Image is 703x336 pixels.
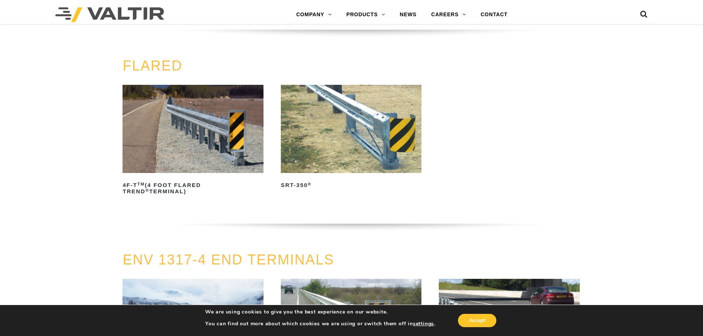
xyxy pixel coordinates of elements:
[137,182,145,186] sup: TM
[473,7,515,22] a: CONTACT
[424,7,473,22] a: CAREERS
[308,182,311,186] sup: ®
[289,7,339,22] a: COMPANY
[339,7,393,22] a: PRODUCTS
[392,7,424,22] a: NEWS
[145,188,149,193] sup: ®
[123,58,182,73] a: FLARED
[123,180,263,197] h2: 4F-T (4 Foot Flared TREND Terminal)
[413,321,434,327] button: settings
[123,85,263,197] a: 4F-TTM(4 Foot Flared TREND®Terminal)
[281,85,421,191] a: SRT-350®
[205,309,435,315] p: We are using cookies to give you the best experience on our website.
[205,321,435,327] p: You can find out more about which cookies we are using or switch them off in .
[55,7,164,22] img: Valtir
[458,314,496,327] button: Accept
[281,180,421,191] h2: SRT-350
[123,252,334,267] a: ENV 1317-4 END TERMINALS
